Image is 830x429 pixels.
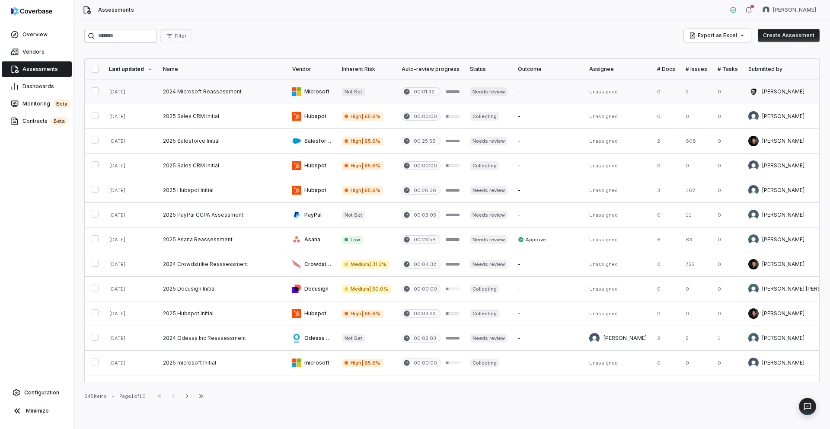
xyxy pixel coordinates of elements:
button: Export as Excel [684,29,751,42]
div: # Docs [657,66,675,73]
td: - [513,154,584,178]
span: Assessments [22,66,58,73]
td: - [513,178,584,203]
img: Brian Ball avatar [748,160,759,171]
img: Coverbase logo [11,7,52,16]
div: Page 1 of 10 [119,393,146,400]
button: Minimize [3,402,70,419]
span: Minimize [26,407,49,414]
div: Inherent Risk [342,66,391,73]
span: beta [51,117,67,125]
img: Clarence Chio avatar [748,136,759,146]
a: Vendors [2,44,72,60]
span: Assessments [98,6,134,13]
a: Configuration [3,385,70,400]
img: Tom Jodoin avatar [763,6,769,13]
td: - [513,326,584,351]
div: Status [470,66,508,73]
a: Monitoringbeta [2,96,72,112]
img: Gage Krause avatar [748,284,759,294]
img: Clarence Chio avatar [748,259,759,269]
td: - [513,203,584,227]
span: [PERSON_NAME] [773,6,816,13]
span: Monitoring [22,99,70,108]
td: - [513,129,584,154]
a: Assessments [2,61,72,77]
button: Filter [160,29,192,42]
div: Assignee [589,66,647,73]
img: Brian Ball avatar [748,358,759,368]
img: Gus Cuddy avatar [748,86,759,97]
div: Last updated [109,66,153,73]
div: # Issues [686,66,707,73]
div: # Tasks [718,66,738,73]
div: Auto-review progress [402,66,460,73]
a: Overview [2,27,72,42]
img: Zi Chong Kao avatar [748,333,759,343]
button: Create Assessment [758,29,820,42]
td: - [513,277,584,301]
span: Filter [175,33,186,39]
a: Contractsbeta [2,113,72,129]
span: beta [54,99,70,108]
img: Zi Chong Kao avatar [748,234,759,245]
div: Vendor [292,66,332,73]
td: - [513,80,584,104]
span: Configuration [24,389,59,396]
td: - [513,351,584,375]
a: Dashboards [2,79,72,94]
img: Clarence Chio avatar [748,308,759,319]
div: • [112,393,114,399]
div: Outcome [518,66,579,73]
img: Zi Chong Kao avatar [748,210,759,220]
td: - [513,252,584,277]
img: Brian Ball avatar [748,185,759,195]
span: Overview [22,31,48,38]
td: - [513,375,584,400]
img: Brian Ball avatar [748,111,759,122]
td: - [513,104,584,129]
button: Tom Jodoin avatar[PERSON_NAME] [757,3,821,16]
span: Contracts [22,117,67,125]
span: Vendors [22,48,45,55]
span: Dashboards [22,83,54,90]
div: Name [163,66,282,73]
img: Lili Jiang avatar [589,333,600,343]
div: 245 items [84,393,107,400]
td: - [513,301,584,326]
